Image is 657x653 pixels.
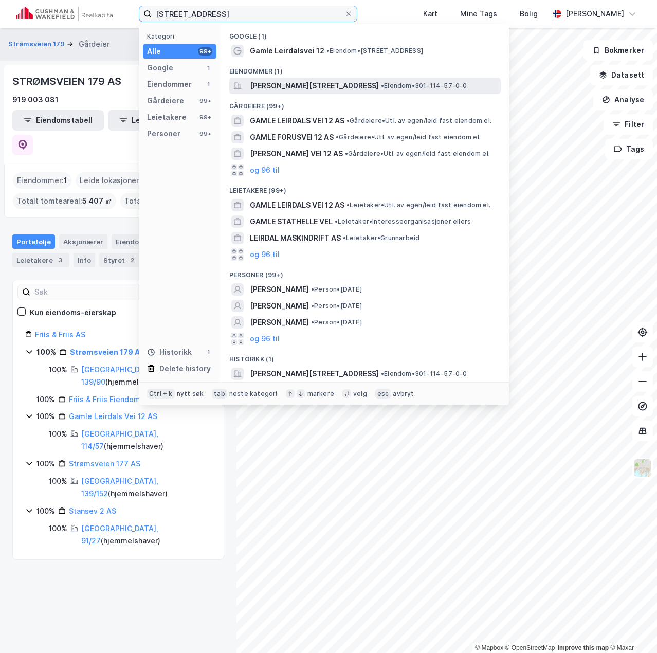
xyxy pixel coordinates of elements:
span: Gårdeiere • Utl. av egen/leid fast eiendom el. [346,117,491,125]
div: Gårdeier [79,38,109,50]
button: og 96 til [250,248,280,261]
div: avbryt [393,390,414,398]
span: • [381,82,384,89]
span: [PERSON_NAME][STREET_ADDRESS] [250,368,379,380]
button: Bokmerker [583,40,653,61]
button: Strømsveien 179 [8,39,67,49]
div: 99+ [198,47,212,56]
div: 99+ [198,97,212,105]
a: [GEOGRAPHIC_DATA], 139/152 [81,477,158,498]
div: Gårdeiere (99+) [221,94,509,113]
span: Leietaker • Grunnarbeid [343,234,419,242]
img: cushman-wakefield-realkapital-logo.202ea83816669bd177139c58696a8fa1.svg [16,7,114,21]
div: ( hjemmelshaver ) [81,364,211,388]
span: • [345,150,348,157]
div: Personer (99+) [221,263,509,281]
div: Bolig [520,8,538,20]
button: og 96 til [250,333,280,345]
div: Aksjonærer [59,234,107,249]
button: Analyse [593,89,653,110]
div: velg [353,390,367,398]
span: Leietaker • Utl. av egen/leid fast eiendom el. [346,201,490,209]
div: Kun eiendoms-eierskap [30,306,116,319]
div: ( hjemmelshaver ) [81,428,211,452]
div: STRØMSVEIEN 179 AS [12,73,123,89]
span: 1 [64,174,67,187]
span: Person • [DATE] [311,302,362,310]
span: Eiendom • 301-114-57-0-0 [381,82,467,90]
div: Eiendommer [112,234,175,249]
div: Totalt tomteareal : [13,193,116,209]
button: og 96 til [250,164,280,176]
span: [PERSON_NAME][STREET_ADDRESS] [250,80,379,92]
div: 100% [36,410,55,423]
div: Leide lokasjoner : [76,172,149,189]
span: Gamle Leirdalsvei 12 [250,45,324,57]
div: 2 [127,255,137,265]
div: [PERSON_NAME] [565,8,624,20]
div: 100% [36,346,56,358]
div: ( hjemmelshaver ) [81,475,211,500]
a: Friis & Friis AS [35,330,85,339]
span: 5 407 ㎡ [82,195,112,207]
input: Søk [30,284,143,300]
a: Friis & Friis Eiendom AS [69,395,152,404]
div: 1 [204,64,212,72]
span: GAMLE FORUSVEI 12 AS [250,131,334,143]
div: 100% [49,428,67,440]
div: Historikk (1) [221,347,509,366]
a: Stansev 2 AS [69,506,116,515]
input: Søk på adresse, matrikkel, gårdeiere, leietakere eller personer [152,6,344,22]
button: Tags [605,139,653,159]
div: Styret [99,253,141,267]
div: 1 [204,348,212,356]
div: neste kategori [229,390,278,398]
div: 100% [36,458,55,470]
button: Filter [604,114,653,135]
div: Leietakere [12,253,69,267]
div: Leietakere [147,111,187,123]
a: Mapbox [475,644,503,651]
span: Eiendom • [STREET_ADDRESS] [326,47,423,55]
div: Ctrl + k [147,389,175,399]
span: • [336,133,339,141]
span: • [335,217,338,225]
span: • [326,47,330,55]
div: 100% [49,522,67,535]
span: • [311,302,314,310]
div: Eiendommer [147,78,192,90]
div: Google [147,62,173,74]
span: GAMLE LEIRDALS VEI 12 AS [250,115,344,127]
div: 3 [55,255,65,265]
div: Delete history [159,362,211,375]
div: Leietakere (99+) [221,178,509,197]
div: 100% [36,393,55,406]
span: • [346,117,350,124]
span: Gårdeiere • Utl. av egen/leid fast eiendom el. [336,133,481,141]
a: Strømsveien 179 AS [70,348,145,356]
span: • [381,370,384,377]
div: Personer [147,128,180,140]
div: nytt søk [177,390,204,398]
a: Gamle Leirdals Vei 12 AS [69,412,157,421]
iframe: Chat Widget [606,604,657,653]
a: Strømsveien 177 AS [69,459,140,468]
button: Leietakertabell [108,110,199,131]
div: ( hjemmelshaver ) [81,522,211,547]
button: Datasett [590,65,653,85]
div: 99+ [198,113,212,121]
a: [GEOGRAPHIC_DATA], 91/27 [81,524,158,545]
div: Historikk [147,346,192,358]
img: Z [633,458,652,478]
div: Gårdeiere [147,95,184,107]
span: • [346,201,350,209]
span: [PERSON_NAME] [250,300,309,312]
div: 99+ [198,130,212,138]
div: esc [375,389,391,399]
div: 919 003 081 [12,94,59,106]
span: Person • [DATE] [311,318,362,326]
span: Gårdeiere • Utl. av egen/leid fast eiendom el. [345,150,490,158]
a: Improve this map [558,644,609,651]
div: markere [307,390,334,398]
div: Portefølje [12,234,55,249]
